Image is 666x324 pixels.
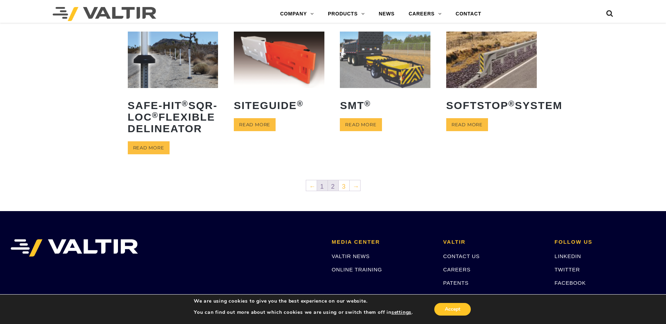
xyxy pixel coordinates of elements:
[321,7,372,21] a: PRODUCTS
[340,94,430,116] h2: SMT
[443,266,470,272] a: CAREERS
[128,94,218,140] h2: Safe-Hit SQR-LOC Flexible Delineator
[555,253,581,259] a: LINKEDIN
[234,32,324,116] a: SiteGuide®
[446,32,537,116] a: SoftStop®System
[446,32,537,88] img: SoftStop System End Terminal
[446,118,488,131] a: Read more about “SoftStop® System”
[555,280,586,286] a: FACEBOOK
[182,99,189,108] sup: ®
[372,7,402,21] a: NEWS
[434,303,471,316] button: Accept
[340,118,382,131] a: Read more about “SMT®”
[443,239,544,245] h2: VALTIR
[555,293,582,299] a: YOUTUBE
[402,7,449,21] a: CAREERS
[449,7,488,21] a: CONTACT
[350,180,360,191] a: →
[53,7,156,21] img: Valtir
[297,99,304,108] sup: ®
[128,180,539,194] nav: Product Pagination
[332,253,370,259] a: VALTIR NEWS
[508,99,515,108] sup: ®
[364,99,371,108] sup: ®
[555,266,580,272] a: TWITTER
[391,309,411,316] button: settings
[306,180,317,191] a: ←
[443,293,490,299] a: PRIVACY POLICY
[340,32,430,116] a: SMT®
[332,239,433,245] h2: MEDIA CENTER
[128,32,218,140] a: Safe-Hit®SQR-LOC®Flexible Delineator
[11,239,138,257] img: VALTIR
[194,298,413,304] p: We are using cookies to give you the best experience on our website.
[339,180,349,191] a: 3
[443,280,469,286] a: PATENTS
[273,7,321,21] a: COMPANY
[194,309,413,316] p: You can find out more about which cookies we are using or switch them off in .
[446,94,537,116] h2: SoftStop System
[128,141,170,154] a: Read more about “Safe-Hit® SQR-LOC® Flexible Delineator”
[328,180,338,191] span: 2
[555,239,655,245] h2: FOLLOW US
[152,111,159,120] sup: ®
[234,94,324,116] h2: SiteGuide
[332,266,382,272] a: ONLINE TRAINING
[443,253,480,259] a: CONTACT US
[234,118,276,131] a: Read more about “SiteGuide®”
[317,180,328,191] a: 1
